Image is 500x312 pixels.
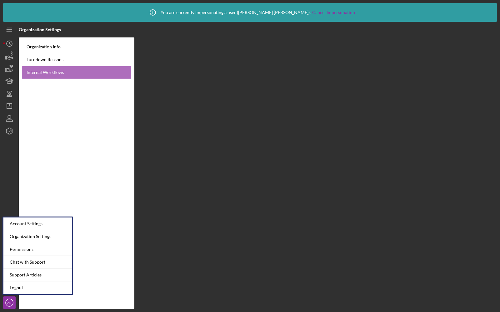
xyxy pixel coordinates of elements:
a: Logout [3,281,72,294]
a: Support Articles [3,269,72,281]
a: Turndown Reasons [22,53,131,66]
a: Internal Workflows [22,66,131,79]
button: AB [3,296,16,309]
div: Chat with Support [3,256,72,269]
div: Organization Settings [3,230,72,243]
text: AB [7,301,12,305]
div: You are currently impersonating a user ( [PERSON_NAME] [PERSON_NAME] ). [145,5,355,20]
a: Organization Info [22,41,131,53]
b: Organization Settings [19,27,61,32]
div: Account Settings [3,217,72,230]
div: Permissions [3,243,72,256]
a: Cancel Impersonation [312,10,355,15]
